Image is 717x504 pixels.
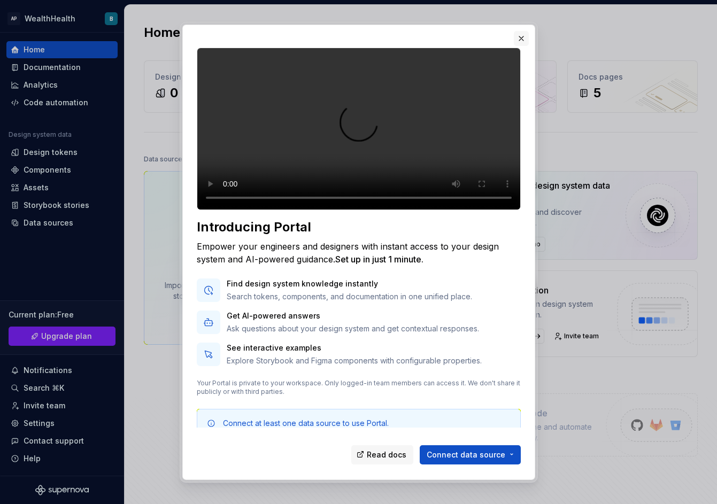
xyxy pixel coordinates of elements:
[227,291,472,302] p: Search tokens, components, and documentation in one unified place.
[223,418,389,429] div: Connect at least one data source to use Portal.
[227,311,479,321] p: Get AI-powered answers
[227,343,482,353] p: See interactive examples
[367,449,406,460] span: Read docs
[420,445,521,464] button: Connect data source
[227,278,472,289] p: Find design system knowledge instantly
[197,379,521,396] p: Your Portal is private to your workspace. Only logged-in team members can access it. We don't sha...
[351,445,413,464] a: Read docs
[227,323,479,334] p: Ask questions about your design system and get contextual responses.
[335,254,423,265] span: Set up in just 1 minute.
[197,240,521,266] div: Empower your engineers and designers with instant access to your design system and AI-powered gui...
[227,355,482,366] p: Explore Storybook and Figma components with configurable properties.
[427,449,505,460] span: Connect data source
[197,219,521,236] div: Introducing Portal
